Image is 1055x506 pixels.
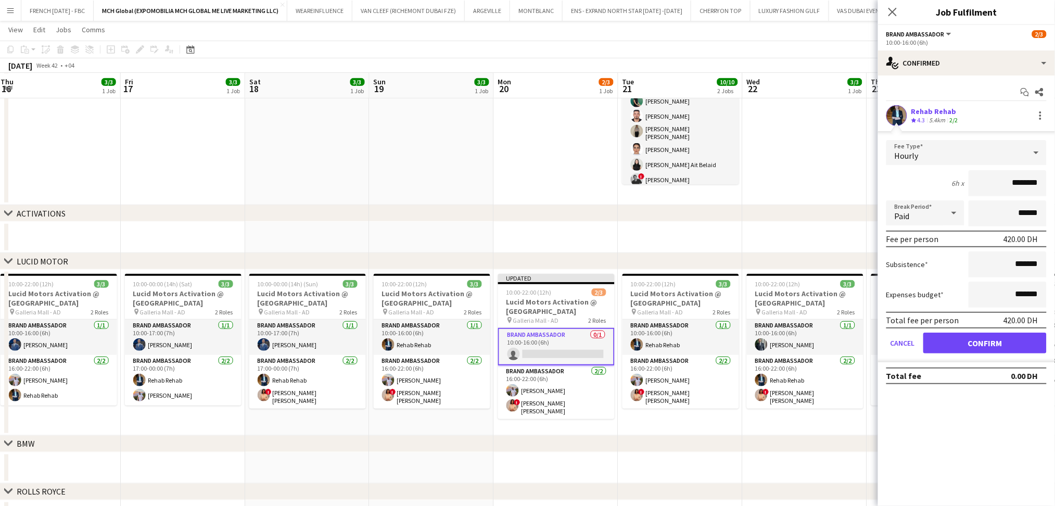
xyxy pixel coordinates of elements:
[475,87,489,95] div: 1 Job
[747,274,863,409] app-job-card: 10:00-22:00 (12h)3/3Lucid Motors Activation @ [GEOGRAPHIC_DATA] Galleria Mall - AD2 RolesBrand Am...
[94,280,109,288] span: 3/3
[848,87,862,95] div: 1 Job
[265,389,272,395] span: !
[133,280,193,288] span: 10:00-00:00 (14h) (Sat)
[747,289,863,308] h3: Lucid Motors Activation @ [GEOGRAPHIC_DATA]
[716,280,731,288] span: 3/3
[848,78,862,86] span: 3/3
[249,274,366,409] div: 10:00-00:00 (14h) (Sun)3/3Lucid Motors Activation @ [GEOGRAPHIC_DATA] Galleria Mall - AD2 RolesBr...
[950,116,958,124] app-skills-label: 2/2
[340,308,358,316] span: 2 Roles
[374,77,386,86] span: Sun
[498,297,615,316] h3: Lucid Motors Activation @ [GEOGRAPHIC_DATA]
[498,77,512,86] span: Mon
[352,1,465,21] button: VAN CLEEF (RICHEMONT DUBAI FZE)
[622,274,739,409] app-job-card: 10:00-22:00 (12h)3/3Lucid Motors Activation @ [GEOGRAPHIC_DATA] Galleria Mall - AD2 RolesBrand Am...
[871,320,988,355] app-card-role: Brand Ambassador1/110:00-16:00 (6h)[PERSON_NAME]
[17,256,68,267] div: LUCID MOTOR
[747,355,863,409] app-card-role: Brand Ambassador2/216:00-22:00 (6h)Rehab Rehab![PERSON_NAME] [PERSON_NAME]
[718,87,738,95] div: 2 Jobs
[382,280,427,288] span: 10:00-22:00 (12h)
[102,87,116,95] div: 1 Job
[343,280,358,288] span: 3/3
[717,78,738,86] span: 10/10
[886,315,959,325] div: Total fee per person
[713,308,731,316] span: 2 Roles
[219,280,233,288] span: 3/3
[16,308,61,316] span: Galleria Mall - AD
[33,25,45,34] span: Edit
[248,83,261,95] span: 18
[1032,30,1047,38] span: 2/3
[510,1,563,21] button: MONTBLANC
[29,23,49,36] a: Edit
[91,308,109,316] span: 2 Roles
[513,317,559,324] span: Galleria Mall - AD
[886,39,1047,46] div: 10:00-16:00 (6h)
[56,25,71,34] span: Jobs
[125,289,241,308] h3: Lucid Motors Activation @ [GEOGRAPHIC_DATA]
[1003,315,1038,325] div: 420.00 DH
[745,83,760,95] span: 22
[886,260,929,269] label: Subsistence
[911,107,960,116] div: Rehab Rehab
[78,23,109,36] a: Comms
[9,280,54,288] span: 10:00-22:00 (12h)
[871,77,884,86] span: Thu
[21,1,94,21] button: FRENCH [DATE] - FBC
[622,77,634,86] span: Tue
[249,355,366,409] app-card-role: Brand Ambassador2/217:00-00:00 (7h)Rehab Rehab![PERSON_NAME] [PERSON_NAME]
[751,1,829,21] button: LUXURY FASHION GULF
[125,355,241,406] app-card-role: Brand Ambassador2/217:00-00:00 (7h)Rehab Rehab[PERSON_NAME]
[82,25,105,34] span: Comms
[498,274,615,419] app-job-card: Updated10:00-22:00 (12h)2/3Lucid Motors Activation @ [GEOGRAPHIC_DATA] Galleria Mall - AD2 RolesB...
[837,308,855,316] span: 2 Roles
[871,274,988,406] div: 10:00-22:00 (12h)3/3Lucid Motors Activation @ [GEOGRAPHIC_DATA] Galleria Mall - AD2 RolesBrand Am...
[886,30,945,38] span: Brand Ambassador
[215,308,233,316] span: 2 Roles
[886,333,919,353] button: Cancel
[350,78,365,86] span: 3/3
[101,78,116,86] span: 3/3
[249,289,366,308] h3: Lucid Motors Activation @ [GEOGRAPHIC_DATA]
[841,280,855,288] span: 3/3
[829,1,896,21] button: VAS DUBAI EVENTS
[886,234,939,244] div: Fee per person
[878,5,1055,19] h3: Job Fulfilment
[599,78,614,86] span: 2/3
[1003,234,1038,244] div: 420.00 DH
[17,486,66,497] div: ROLLS ROYCE
[17,438,35,449] div: BMW
[17,208,66,219] div: ACTIVATIONS
[952,179,964,188] div: 6h x
[886,290,944,299] label: Expenses budget
[1,274,117,406] app-job-card: 10:00-22:00 (12h)3/3Lucid Motors Activation @ [GEOGRAPHIC_DATA] Galleria Mall - AD2 RolesBrand Am...
[1,355,117,406] app-card-role: Brand Ambassador2/216:00-22:00 (6h)[PERSON_NAME]Rehab Rehab
[374,355,490,409] app-card-role: Brand Ambassador2/216:00-22:00 (6h)[PERSON_NAME]![PERSON_NAME] [PERSON_NAME]
[464,308,482,316] span: 2 Roles
[1,320,117,355] app-card-role: Brand Ambassador1/110:00-16:00 (6h)[PERSON_NAME]
[589,317,606,324] span: 2 Roles
[8,25,23,34] span: View
[465,1,510,21] button: ARGEVILLE
[125,274,241,406] app-job-card: 10:00-00:00 (14h) (Sat)3/3Lucid Motors Activation @ [GEOGRAPHIC_DATA] Galleria Mall - AD2 RolesBr...
[125,77,133,86] span: Fri
[918,116,925,124] span: 4.3
[52,23,75,36] a: Jobs
[762,308,808,316] span: Galleria Mall - AD
[622,30,739,184] app-job-card: 17:00-23:00 (6h)7/7United Arab Bank 50th Anniversary Museum of the Future2 RolesHost/Hostess6/617...
[895,150,919,161] span: Hourly
[4,23,27,36] a: View
[631,280,676,288] span: 10:00-22:00 (12h)
[871,289,988,308] h3: Lucid Motors Activation @ [GEOGRAPHIC_DATA]
[747,77,760,86] span: Wed
[639,389,645,395] span: !
[622,320,739,355] app-card-role: Brand Ambassador1/110:00-16:00 (6h)Rehab Rehab
[600,87,613,95] div: 1 Job
[498,328,615,365] app-card-role: Brand Ambassador0/110:00-16:00 (6h)
[592,288,606,296] span: 2/3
